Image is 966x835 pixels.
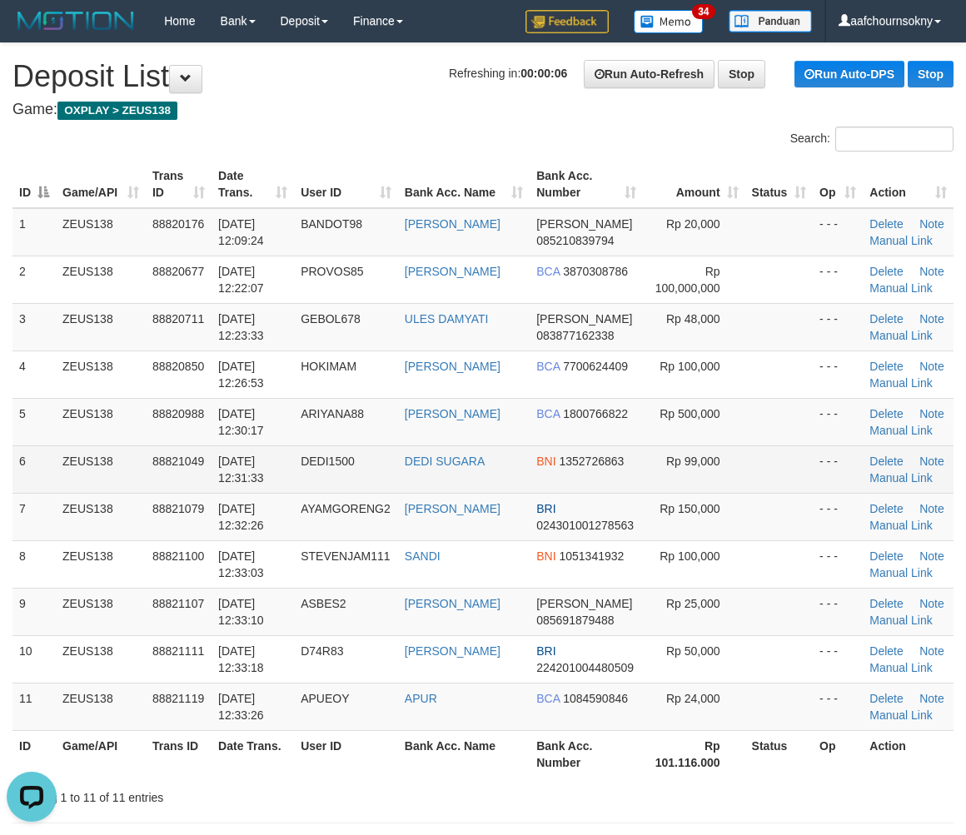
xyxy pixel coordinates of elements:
[666,455,720,468] span: Rp 99,000
[666,312,720,326] span: Rp 48,000
[152,312,204,326] span: 88820711
[12,208,56,256] td: 1
[536,329,614,342] span: Copy 083877162338 to clipboard
[152,455,204,468] span: 88821049
[301,644,343,658] span: D74R83
[536,549,555,563] span: BNI
[56,161,146,208] th: Game/API: activate to sort column ascending
[152,549,204,563] span: 88821100
[301,692,349,705] span: APUEOY
[536,265,560,278] span: BCA
[398,730,530,778] th: Bank Acc. Name
[869,614,933,627] a: Manual Link
[405,217,500,231] a: [PERSON_NAME]
[869,407,903,420] a: Delete
[908,61,954,87] a: Stop
[559,455,624,468] span: Copy 1352726863 to clipboard
[218,265,264,295] span: [DATE] 12:22:07
[218,692,264,722] span: [DATE] 12:33:26
[536,455,555,468] span: BNI
[525,10,609,33] img: Feedback.jpg
[655,265,720,295] span: Rp 100,000,000
[294,161,398,208] th: User ID: activate to sort column ascending
[12,493,56,540] td: 7
[536,661,634,674] span: Copy 224201004480509 to clipboard
[12,540,56,588] td: 8
[12,303,56,350] td: 3
[869,329,933,342] a: Manual Link
[301,455,355,468] span: DEDI1500
[563,360,628,373] span: Copy 7700624409 to clipboard
[869,281,933,295] a: Manual Link
[152,597,204,610] span: 88821107
[869,376,933,390] a: Manual Link
[813,493,863,540] td: - - -
[919,502,944,515] a: Note
[869,549,903,563] a: Delete
[520,67,567,80] strong: 00:00:06
[536,217,632,231] span: [PERSON_NAME]
[405,455,485,468] a: DEDI SUGARA
[218,217,264,247] span: [DATE] 12:09:24
[794,61,904,87] a: Run Auto-DPS
[405,692,437,705] a: APUR
[919,549,944,563] a: Note
[869,566,933,579] a: Manual Link
[863,161,954,208] th: Action: activate to sort column ascending
[584,60,715,88] a: Run Auto-Refresh
[12,8,139,33] img: MOTION_logo.png
[218,549,264,579] span: [DATE] 12:33:03
[152,407,204,420] span: 88820988
[919,360,944,373] a: Note
[869,661,933,674] a: Manual Link
[660,360,720,373] span: Rp 100,000
[660,407,720,420] span: Rp 500,000
[56,445,146,493] td: ZEUS138
[666,644,720,658] span: Rp 50,000
[869,424,933,437] a: Manual Link
[218,407,264,437] span: [DATE] 12:30:17
[919,217,944,231] a: Note
[643,730,745,778] th: Rp 101.116.000
[813,398,863,445] td: - - -
[813,730,863,778] th: Op
[660,502,720,515] span: Rp 150,000
[218,597,264,627] span: [DATE] 12:33:10
[718,60,765,88] a: Stop
[12,730,56,778] th: ID
[146,161,212,208] th: Trans ID: activate to sort column ascending
[563,407,628,420] span: Copy 1800766822 to clipboard
[666,692,720,705] span: Rp 24,000
[813,635,863,683] td: - - -
[563,265,628,278] span: Copy 3870308786 to clipboard
[634,10,704,33] img: Button%20Memo.svg
[869,502,903,515] a: Delete
[301,407,364,420] span: ARIYANA88
[813,588,863,635] td: - - -
[12,102,954,118] h4: Game:
[643,161,745,208] th: Amount: activate to sort column ascending
[301,549,390,563] span: STEVENJAM111
[212,161,294,208] th: Date Trans.: activate to sort column ascending
[12,783,390,806] div: Showing 1 to 11 of 11 entries
[218,360,264,390] span: [DATE] 12:26:53
[405,312,489,326] a: ULES DAMYATI
[56,493,146,540] td: ZEUS138
[813,256,863,303] td: - - -
[745,161,814,208] th: Status: activate to sort column ascending
[152,217,204,231] span: 88820176
[536,692,560,705] span: BCA
[869,644,903,658] a: Delete
[56,303,146,350] td: ZEUS138
[12,161,56,208] th: ID: activate to sort column descending
[536,644,555,658] span: BRI
[152,692,204,705] span: 88821119
[530,730,642,778] th: Bank Acc. Number
[12,683,56,730] td: 11
[152,360,204,373] span: 88820850
[449,67,567,80] span: Refreshing in:
[729,10,812,32] img: panduan.png
[12,60,954,93] h1: Deposit List
[536,312,632,326] span: [PERSON_NAME]
[301,312,361,326] span: GEBOL678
